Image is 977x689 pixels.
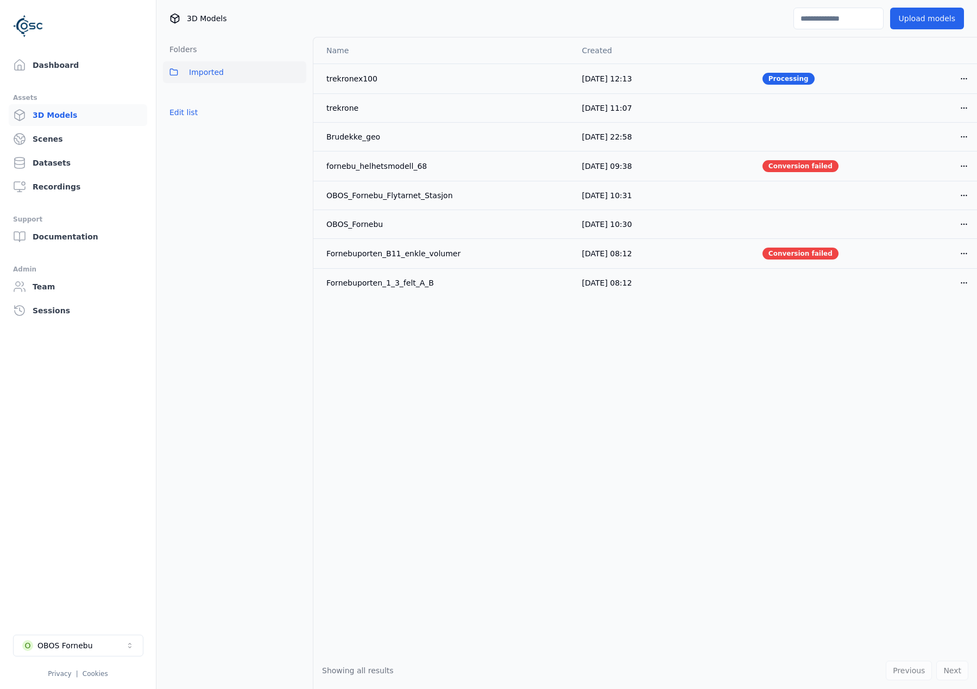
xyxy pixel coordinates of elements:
a: Recordings [9,176,147,198]
a: Team [9,276,147,298]
div: OBOS_Fornebu [326,219,565,230]
span: Imported [189,66,224,79]
img: Logo [13,11,43,41]
div: Brudekke_geo [326,131,565,142]
a: Documentation [9,226,147,248]
span: [DATE] 10:30 [582,220,632,229]
a: Scenes [9,128,147,150]
div: Processing [762,73,815,85]
button: Imported [163,61,306,83]
div: trekrone [326,103,565,113]
span: [DATE] 11:07 [582,104,632,112]
div: Assets [13,91,143,104]
span: [DATE] 08:12 [582,279,632,287]
span: | [76,670,78,678]
span: [DATE] 12:13 [582,74,632,83]
span: [DATE] 22:58 [582,132,632,141]
div: Conversion failed [762,248,839,260]
a: Dashboard [9,54,147,76]
div: Admin [13,263,143,276]
a: Datasets [9,152,147,174]
span: [DATE] 08:12 [582,249,632,258]
span: Showing all results [322,666,394,675]
div: Fornebuporten_1_3_felt_A_B [326,277,565,288]
th: Name [313,37,573,64]
span: 3D Models [187,13,226,24]
th: Created [573,37,754,64]
div: OBOS_Fornebu_Flytarnet_Stasjon [326,190,565,201]
button: Upload models [890,8,964,29]
button: Edit list [163,103,204,122]
div: trekronex100 [326,73,565,84]
div: Conversion failed [762,160,839,172]
h3: Folders [163,44,197,55]
span: [DATE] 10:31 [582,191,632,200]
div: Support [13,213,143,226]
div: Fornebuporten_B11_enkle_volumer [326,248,565,259]
a: 3D Models [9,104,147,126]
div: O [22,640,33,651]
a: Cookies [83,670,108,678]
a: Privacy [48,670,71,678]
button: Select a workspace [13,635,143,656]
a: Sessions [9,300,147,321]
span: [DATE] 09:38 [582,162,632,170]
div: fornebu_helhetsmodell_68 [326,161,565,172]
div: OBOS Fornebu [37,640,93,651]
